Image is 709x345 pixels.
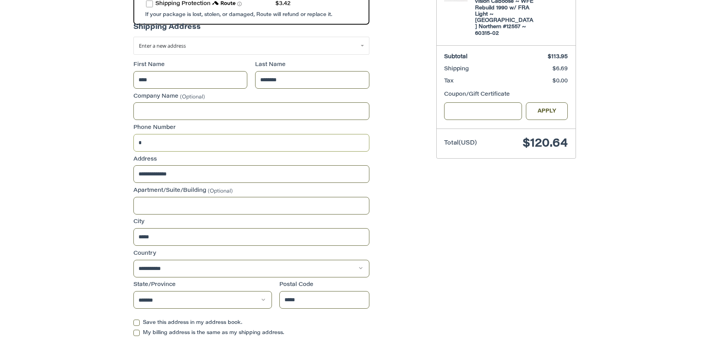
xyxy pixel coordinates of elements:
span: Tax [444,79,453,84]
label: Phone Number [133,124,369,132]
label: State/Province [133,281,272,289]
span: Shipping Protection [155,1,211,7]
span: Total (USD) [444,140,477,146]
span: Subtotal [444,54,468,60]
span: $0.00 [552,79,568,84]
label: First Name [133,61,248,69]
span: $120.64 [523,138,568,150]
span: If your package is lost, stolen, or damaged, Route will refund or replace it. [145,12,332,17]
label: Last Name [255,61,369,69]
button: Apply [526,102,568,120]
label: Postal Code [279,281,369,289]
label: Address [133,156,369,164]
input: Gift Certificate or Coupon Code [444,102,522,120]
label: City [133,218,369,226]
span: $6.69 [552,66,568,72]
span: Enter a new address [139,42,186,49]
span: Shipping [444,66,469,72]
span: $113.95 [548,54,568,60]
label: My billing address is the same as my shipping address. [133,330,369,336]
div: Coupon/Gift Certificate [444,91,568,99]
legend: Shipping Address [133,22,201,37]
label: Save this address in my address book. [133,320,369,326]
label: Apartment/Suite/Building [133,187,369,195]
label: Company Name [133,93,369,101]
small: (Optional) [208,188,233,193]
a: Enter or select a different address [133,37,369,55]
small: (Optional) [180,94,205,99]
label: Country [133,250,369,258]
span: Learn more [237,2,242,6]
